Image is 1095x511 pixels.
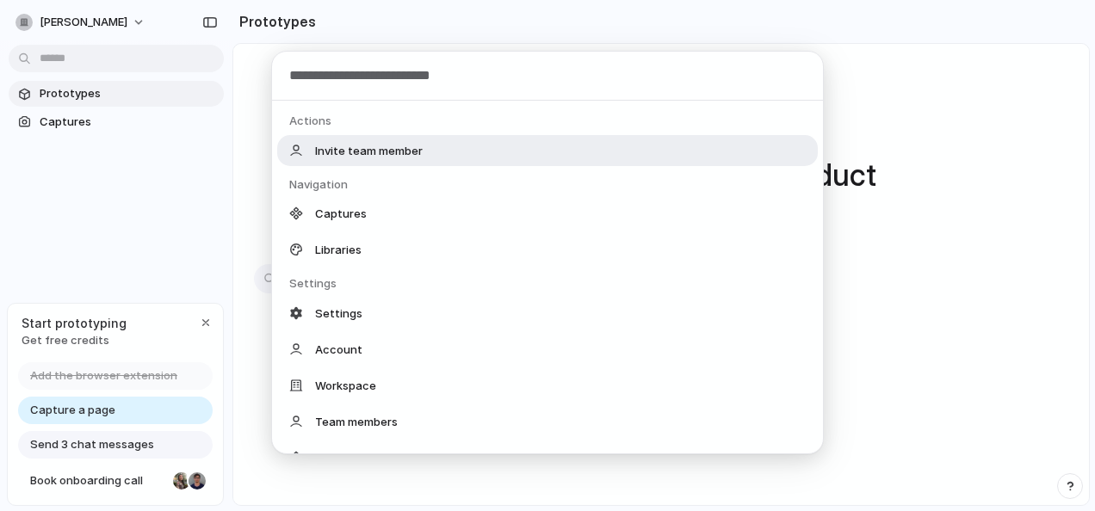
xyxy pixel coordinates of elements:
[315,305,362,322] span: Settings
[315,449,382,466] span: Integrations
[289,176,823,194] div: Navigation
[315,377,376,394] span: Workspace
[289,113,823,130] div: Actions
[315,241,362,258] span: Libraries
[289,275,823,292] div: Settings
[315,142,423,159] span: Invite team member
[315,413,398,430] span: Team members
[315,341,362,358] span: Account
[272,101,823,453] div: Suggestions
[315,205,367,222] span: Captures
